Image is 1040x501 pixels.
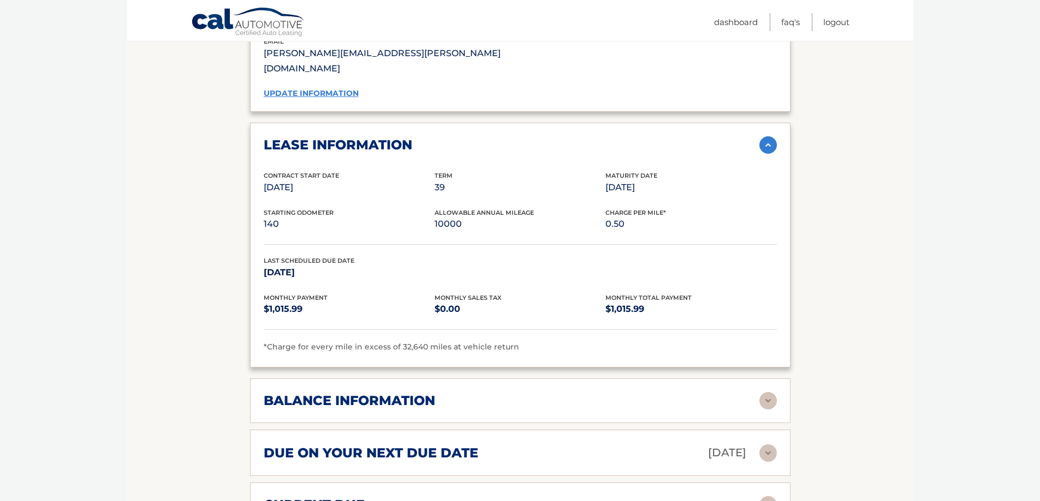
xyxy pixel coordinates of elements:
[823,13,849,31] a: Logout
[605,180,776,195] p: [DATE]
[264,393,435,409] h2: balance information
[435,294,502,301] span: Monthly Sales Tax
[435,180,605,195] p: 39
[759,392,777,409] img: accordion-rest.svg
[264,257,354,264] span: Last Scheduled Due Date
[264,445,478,461] h2: due on your next due date
[605,209,666,216] span: Charge Per Mile*
[435,301,605,317] p: $0.00
[781,13,800,31] a: FAQ's
[708,443,746,462] p: [DATE]
[605,294,692,301] span: Monthly Total Payment
[264,137,412,153] h2: lease information
[759,444,777,462] img: accordion-rest.svg
[264,209,334,216] span: Starting Odometer
[435,172,453,179] span: Term
[264,38,284,45] span: email
[605,216,776,232] p: 0.50
[264,301,435,317] p: $1,015.99
[264,342,519,352] span: *Charge for every mile in excess of 32,640 miles at vehicle return
[264,265,435,280] p: [DATE]
[759,136,777,154] img: accordion-active.svg
[191,7,306,39] a: Cal Automotive
[264,46,520,76] p: [PERSON_NAME][EMAIL_ADDRESS][PERSON_NAME][DOMAIN_NAME]
[435,216,605,232] p: 10000
[714,13,758,31] a: Dashboard
[605,172,657,179] span: Maturity Date
[264,294,328,301] span: Monthly Payment
[264,216,435,232] p: 140
[264,88,359,98] a: update information
[264,172,339,179] span: Contract Start Date
[605,301,776,317] p: $1,015.99
[264,180,435,195] p: [DATE]
[435,209,534,216] span: Allowable Annual Mileage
